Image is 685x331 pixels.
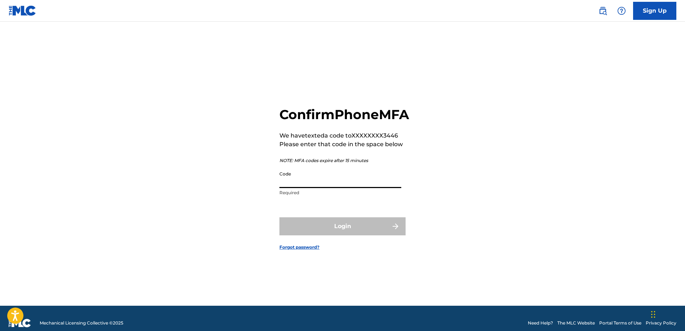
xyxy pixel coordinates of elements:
[633,2,676,20] a: Sign Up
[279,190,401,196] p: Required
[9,5,36,16] img: MLC Logo
[614,4,629,18] div: Help
[599,320,641,326] a: Portal Terms of Use
[528,320,553,326] a: Need Help?
[596,4,610,18] a: Public Search
[279,244,319,251] a: Forgot password?
[646,320,676,326] a: Privacy Policy
[651,304,655,325] div: Drag
[9,319,31,327] img: logo
[649,296,685,331] iframe: Chat Widget
[557,320,595,326] a: The MLC Website
[40,320,123,326] span: Mechanical Licensing Collective © 2025
[279,157,409,164] p: NOTE: MFA codes expire after 15 minutes
[617,6,626,15] img: help
[279,106,409,123] h2: Confirm Phone MFA
[598,6,607,15] img: search
[279,131,409,140] p: We have texted a code to XXXXXXXX3446
[279,140,409,149] p: Please enter that code in the space below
